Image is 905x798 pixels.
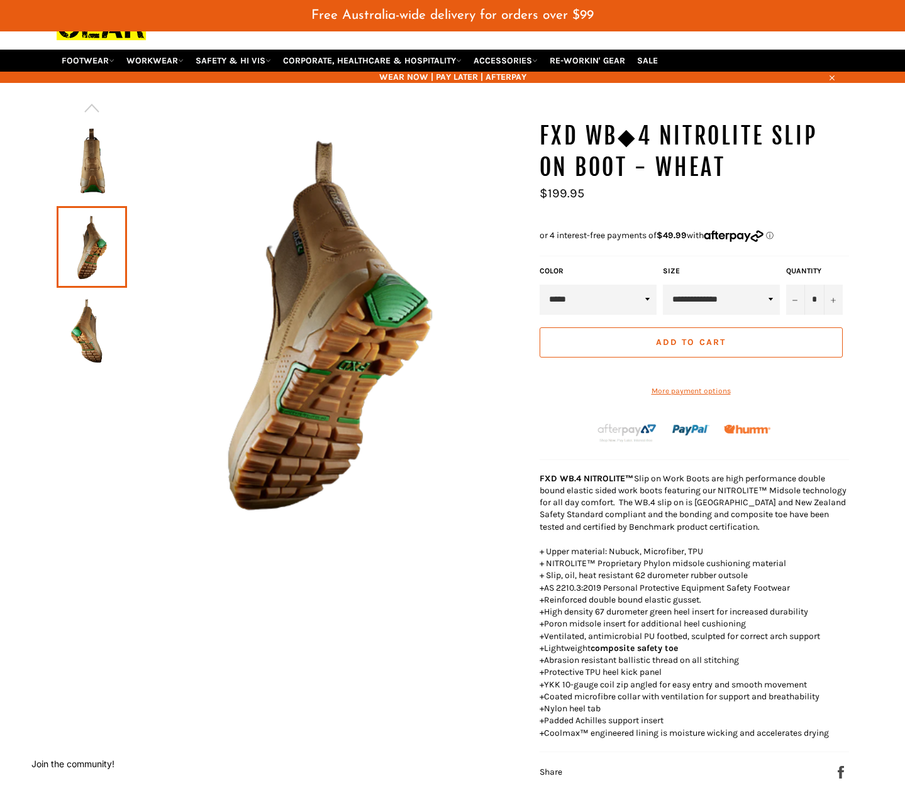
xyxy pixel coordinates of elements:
button: Join the community! [31,758,114,769]
span: + [540,582,544,593]
span: Share [540,767,562,777]
span: + [540,691,544,702]
span: Nylon heel tab [544,703,601,714]
span: + [540,679,544,690]
span: + [540,643,544,653]
span: $199.95 [540,186,584,200]
span: Poron midsole insert for additional heel cushioning [544,618,746,629]
span: Free Australia-wide delivery for orders over $99 [311,9,594,22]
a: ACCESSORIES [469,50,543,72]
span: WEAR NOW | PAY LATER | AFTERPAY [57,71,849,83]
span: Ventilated, antimicrobial PU footbed, sculpted for correct arch support [544,631,820,642]
button: Reduce item quantity by one [786,285,805,315]
p: Slip on Work Boots are high performance double bound elastic sided work boots featuring our NITRO... [540,473,849,533]
span: + [540,606,544,617]
span: + [540,594,544,605]
span: Coated microfibre collar with ventilation for support and breathability [544,691,819,702]
a: SALE [632,50,663,72]
span: High density 67 durometer green heel insert for increased durability [544,606,808,617]
span: + [540,618,544,629]
span: AS 2210.3:2019 Personal Protective Equipment Safety Footwear [544,582,790,593]
a: WORKWEAR [121,50,189,72]
img: FXD WB◆4 Nitrolite Slip on Boot - Wheat - Workin' Gear [63,297,121,366]
span: + [540,667,544,677]
img: Humm_core_logo_RGB-01_300x60px_small_195d8312-4386-4de7-b182-0ef9b6303a37.png [724,425,770,434]
h1: FXD WB◆4 Nitrolite Slip on Boot - Wheat [540,121,849,183]
label: Color [540,266,657,276]
a: RE-WORKIN' GEAR [545,50,630,72]
a: More payment options [540,386,843,396]
strong: composite safety toe [591,643,678,653]
span: + [540,728,544,738]
span: + Slip, oil, heat resistant 62 durometer rubber outsole [540,570,748,581]
label: Size [663,266,780,276]
span: Coolmax™ engineered lining is moisture wicking and accelerates drying [544,728,829,738]
span: + Upper material: Nubuck, Microfiber, TPU [540,546,703,557]
img: paypal.png [672,412,709,449]
button: Increase item quantity by one [824,285,843,315]
span: Abrasion resistant ballistic thread on all stitching [544,655,739,665]
span: + [540,655,544,665]
img: Afterpay-Logo-on-dark-bg_large.png [596,422,658,444]
span: Protective TPU heel kick panel [544,667,662,677]
strong: FXD WB.4 NITROLITE™ [540,473,634,484]
span: Padded Achilles support insert [544,715,663,726]
span: + NITROLITE™ Proprietary Phylon midsole cushioning material [540,558,786,569]
span: + [540,631,544,642]
a: FOOTWEAR [57,50,119,72]
span: + [540,703,544,714]
a: SAFETY & HI VIS [191,50,276,72]
a: CORPORATE, HEALTHCARE & HOSPITALITY [278,50,467,72]
img: FXD WB◆4 Nitrolite Slip on Boot - Wheat - Workin' Gear [63,128,121,197]
img: FXD WB◆4 Nitrolite Slip on Boot - Wheat - Workin' Gear [127,121,527,525]
span: + [540,715,544,726]
label: Quantity [786,266,843,276]
span: Lightweight [544,643,678,653]
span: Add to Cart [656,337,726,347]
span: Reinforced double bound elastic gusset. [544,594,701,605]
span: YKK 10-gauge coil zip angled for easy entry and smooth movement [544,679,807,690]
button: Add to Cart [540,327,843,358]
